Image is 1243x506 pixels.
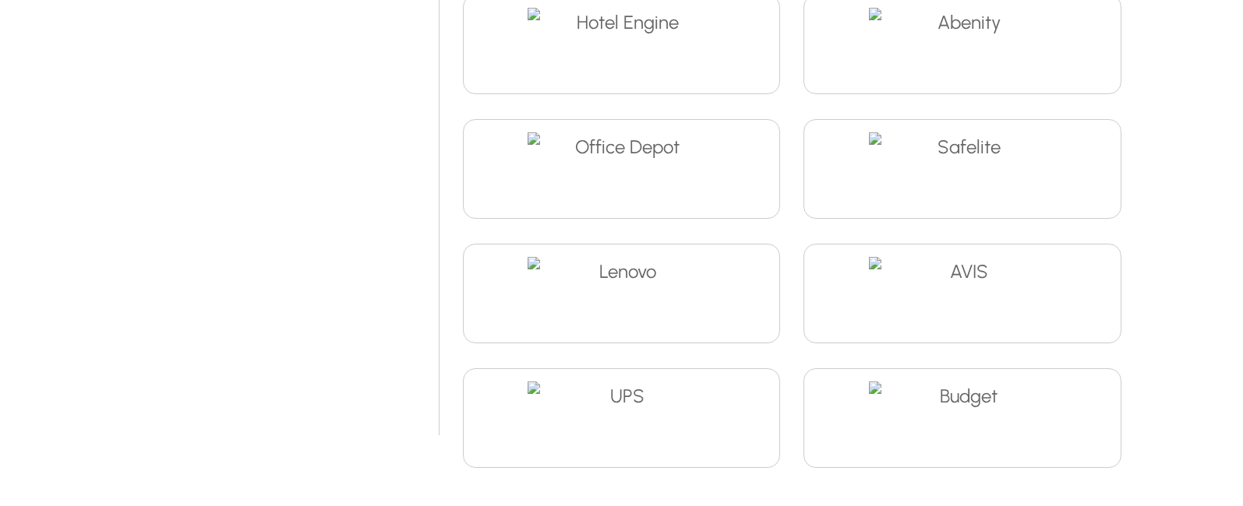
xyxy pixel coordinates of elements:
img: Abenity [869,8,1056,93]
img: Hotel Engine [528,8,715,93]
img: UPS [528,381,715,467]
img: Office Depot [528,132,715,218]
img: Safelite [869,132,1056,218]
img: AVIS [869,257,1056,343]
img: Budget [869,381,1056,467]
img: Lenovo [528,257,715,343]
